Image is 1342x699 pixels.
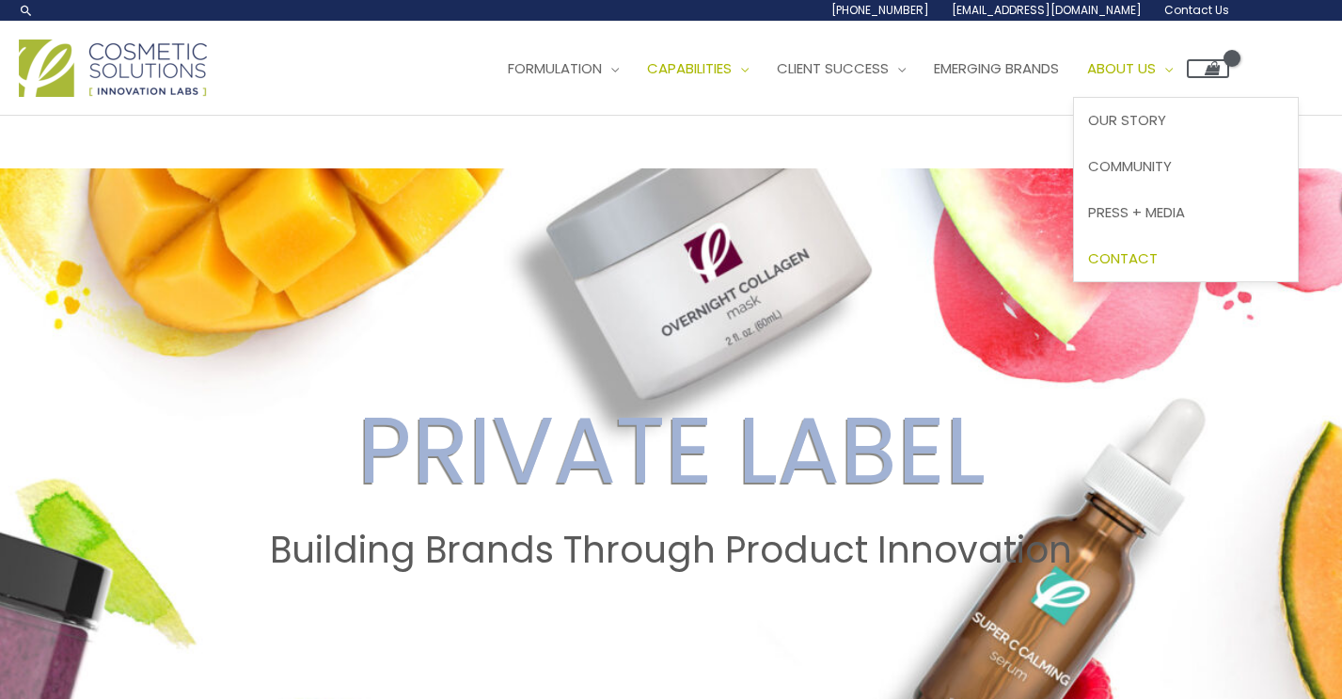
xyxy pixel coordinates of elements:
span: Contact Us [1164,2,1229,18]
a: Our Story [1074,98,1298,144]
img: Cosmetic Solutions Logo [19,40,207,97]
span: Capabilities [647,58,732,78]
nav: Site Navigation [480,40,1229,97]
span: Press + Media [1088,202,1185,222]
a: Search icon link [19,3,34,18]
a: Community [1074,144,1298,190]
span: [EMAIL_ADDRESS][DOMAIN_NAME] [952,2,1142,18]
span: Formulation [508,58,602,78]
a: About Us [1073,40,1187,97]
span: Contact [1088,248,1158,268]
h2: Building Brands Through Product Innovation [18,529,1324,572]
span: Community [1088,156,1172,176]
a: Formulation [494,40,633,97]
h2: PRIVATE LABEL [18,395,1324,506]
a: Press + Media [1074,189,1298,235]
span: Client Success [777,58,889,78]
a: Contact [1074,235,1298,281]
span: About Us [1087,58,1156,78]
span: Emerging Brands [934,58,1059,78]
span: [PHONE_NUMBER] [831,2,929,18]
a: Emerging Brands [920,40,1073,97]
a: Capabilities [633,40,763,97]
span: Our Story [1088,110,1166,130]
a: Client Success [763,40,920,97]
a: View Shopping Cart, empty [1187,59,1229,78]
